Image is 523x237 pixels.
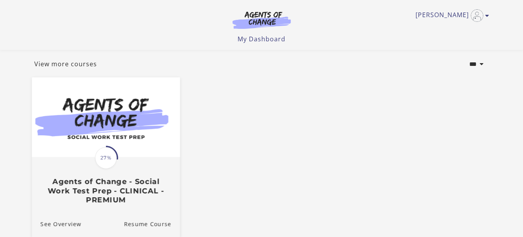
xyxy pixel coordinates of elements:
[238,35,285,43] a: My Dashboard
[124,210,180,237] a: Agents of Change - Social Work Test Prep - CLINICAL - PREMIUM: Resume Course
[32,210,81,237] a: Agents of Change - Social Work Test Prep - CLINICAL - PREMIUM: See Overview
[95,147,117,169] span: 27%
[416,9,485,22] a: Toggle menu
[34,59,97,69] a: View more courses
[224,11,299,29] img: Agents of Change Logo
[40,177,171,204] h3: Agents of Change - Social Work Test Prep - CLINICAL - PREMIUM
